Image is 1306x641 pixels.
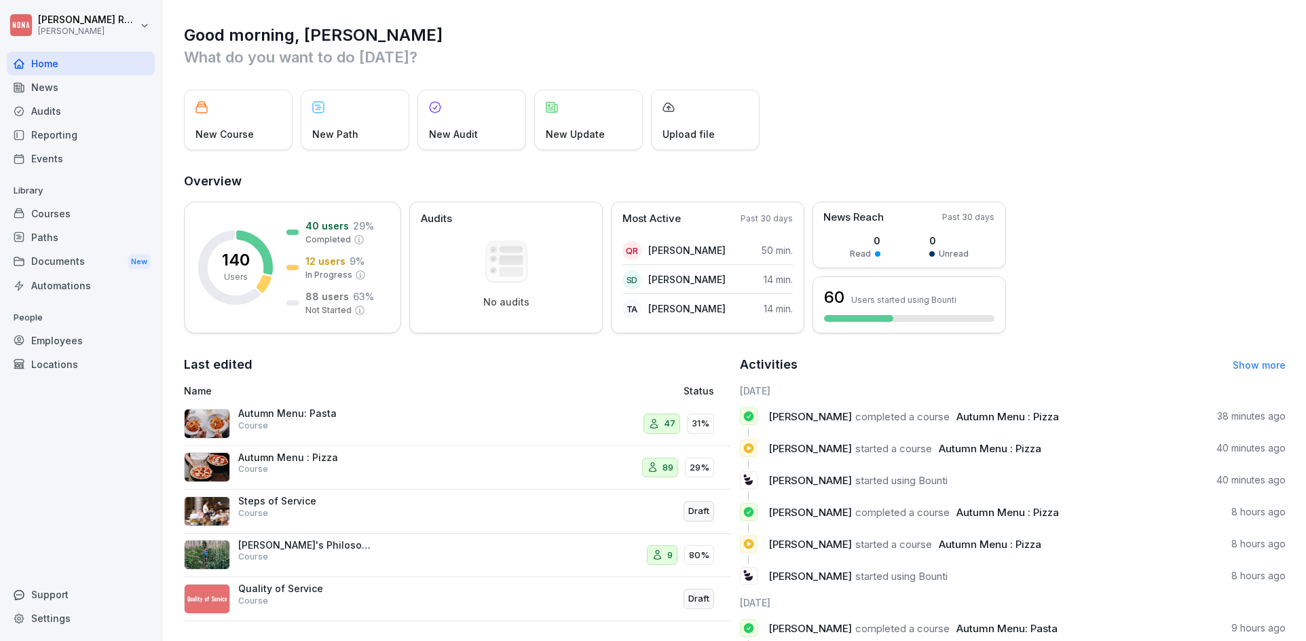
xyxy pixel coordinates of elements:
p: 80% [689,549,709,562]
p: Past 30 days [942,211,994,223]
span: [PERSON_NAME] [768,410,852,423]
p: 89 [663,461,673,475]
span: completed a course [855,622,950,635]
p: Course [238,507,268,519]
p: [PERSON_NAME] [648,272,726,287]
p: What do you want to do [DATE]? [184,46,1286,68]
p: 50 min. [762,243,793,257]
p: 8 hours ago [1231,537,1286,551]
img: g03mw99o2jwb6tj6u9fgvrr5.png [184,409,230,439]
a: Audits [7,99,155,123]
p: 8 hours ago [1231,569,1286,583]
p: Users [224,271,248,283]
p: Most Active [622,211,681,227]
a: Events [7,147,155,170]
p: Audits [421,211,452,227]
span: [PERSON_NAME] [768,442,852,455]
a: Reporting [7,123,155,147]
a: Autumn Menu : PizzaCourse8929% [184,446,730,490]
a: News [7,75,155,99]
span: Autumn Menu : Pizza [939,442,1041,455]
span: started a course [855,538,932,551]
p: 47 [664,417,675,431]
p: 29% [690,461,709,475]
p: Course [238,551,268,563]
h3: 60 [824,286,844,309]
div: SD [622,270,641,289]
p: People [7,307,155,329]
span: completed a course [855,410,950,423]
div: Home [7,52,155,75]
h2: Activities [740,355,798,374]
p: Library [7,180,155,202]
span: [PERSON_NAME] [768,622,852,635]
span: started using Bounti [855,570,948,583]
span: started a course [855,442,932,455]
p: 12 users [305,254,346,268]
span: [PERSON_NAME] [768,474,852,487]
p: Unread [939,248,969,260]
p: Completed [305,234,351,246]
a: Courses [7,202,155,225]
p: Autumn Menu : Pizza [238,452,374,464]
img: ep21c2igrbh2xhwygamc4fgx.png [184,584,230,614]
h6: [DATE] [740,384,1286,398]
a: Show more [1233,359,1286,371]
p: 29 % [353,219,374,233]
p: New Update [546,127,605,141]
p: [PERSON_NAME]'s Philosophy and Mission [238,539,374,551]
a: [PERSON_NAME]'s Philosophy and MissionCourse980% [184,534,730,578]
p: 38 minutes ago [1217,409,1286,423]
div: Support [7,583,155,606]
p: 0 [850,234,880,248]
span: [PERSON_NAME] [768,506,852,519]
p: 8 hours ago [1231,505,1286,519]
p: 40 minutes ago [1216,473,1286,487]
p: 63 % [353,289,374,304]
a: Settings [7,606,155,630]
a: Automations [7,274,155,297]
p: Read [850,248,871,260]
span: Autumn Menu: Pasta [956,622,1058,635]
p: 9 [667,549,673,562]
p: [PERSON_NAME] Rondeux [38,14,137,26]
a: Paths [7,225,155,249]
p: 14 min. [764,301,793,316]
div: TA [622,299,641,318]
img: gigntzqtjbmfaqrmkhd4k4h3.png [184,452,230,482]
p: Draft [688,505,709,518]
p: No audits [483,296,529,308]
p: Upload file [663,127,715,141]
p: Draft [688,592,709,606]
a: Steps of ServiceCourseDraft [184,490,730,534]
a: Locations [7,352,155,376]
h2: Last edited [184,355,730,374]
a: Employees [7,329,155,352]
p: Users started using Bounti [851,295,956,305]
p: 31% [692,417,709,431]
p: 40 users [305,219,349,233]
div: New [128,254,151,270]
p: 40 minutes ago [1216,441,1286,455]
p: Course [238,420,268,432]
div: QR [622,241,641,260]
p: Past 30 days [741,213,793,225]
p: [PERSON_NAME] [648,301,726,316]
p: News Reach [823,210,884,225]
p: 0 [929,234,969,248]
a: Autumn Menu: PastaCourse4731% [184,402,730,446]
p: 88 users [305,289,349,304]
p: [PERSON_NAME] [648,243,726,257]
p: Course [238,463,268,475]
p: Autumn Menu: Pasta [238,407,374,420]
p: Course [238,595,268,607]
p: Quality of Service [238,583,374,595]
